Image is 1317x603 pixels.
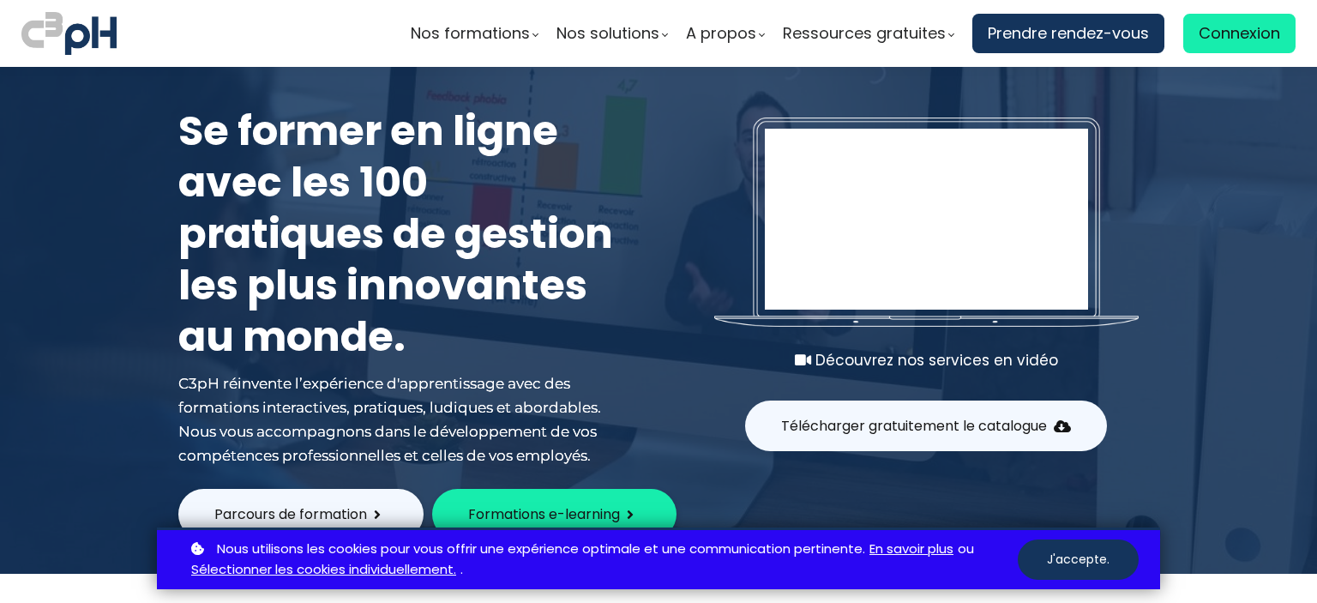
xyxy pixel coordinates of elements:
span: Connexion [1199,21,1280,46]
span: Ressources gratuites [783,21,946,46]
button: Formations e-learning [432,489,677,540]
span: Formations e-learning [468,504,620,525]
h1: Se former en ligne avec les 100 pratiques de gestion les plus innovantes au monde. [178,106,624,363]
a: Connexion [1183,14,1296,53]
span: Nos solutions [556,21,659,46]
span: Parcours de formation [214,504,367,525]
a: Sélectionner les cookies individuellement. [191,559,456,581]
span: Télécharger gratuitement le catalogue [781,415,1047,437]
div: Découvrez nos services en vidéo [714,348,1139,372]
p: ou . [187,539,1018,582]
span: A propos [686,21,756,46]
a: En savoir plus [869,539,953,560]
span: Prendre rendez-vous [988,21,1149,46]
button: J'accepte. [1018,540,1139,580]
span: Nous utilisons les cookies pour vous offrir une expérience optimale et une communication pertinente. [217,539,865,560]
img: logo C3PH [21,9,117,58]
span: Nos formations [411,21,530,46]
a: Prendre rendez-vous [972,14,1164,53]
button: Parcours de formation [178,489,424,540]
div: C3pH réinvente l’expérience d'apprentissage avec des formations interactives, pratiques, ludiques... [178,371,624,467]
button: Télécharger gratuitement le catalogue [745,401,1107,451]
